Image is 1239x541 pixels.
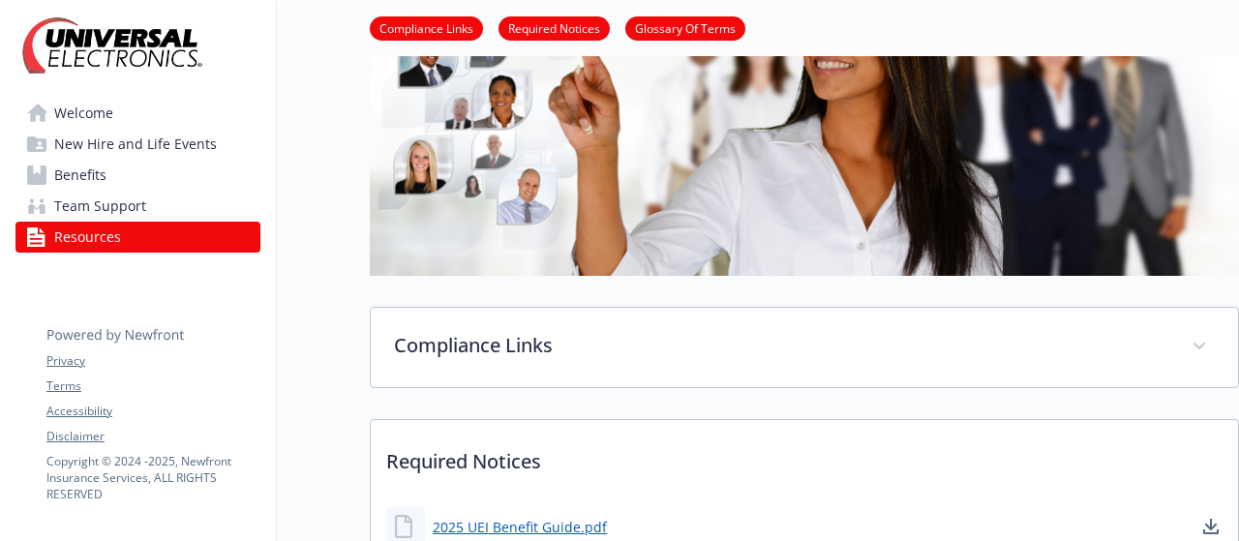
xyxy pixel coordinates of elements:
[15,129,260,160] a: New Hire and Life Events
[46,453,259,502] p: Copyright © 2024 - 2025 , Newfront Insurance Services, ALL RIGHTS RESERVED
[15,98,260,129] a: Welcome
[394,331,1168,360] p: Compliance Links
[46,352,259,370] a: Privacy
[54,160,106,191] span: Benefits
[46,428,259,445] a: Disclaimer
[1199,515,1223,538] a: download document
[54,129,217,160] span: New Hire and Life Events
[54,222,121,253] span: Resources
[625,18,745,37] a: Glossary Of Terms
[46,403,259,420] a: Accessibility
[499,18,610,37] a: Required Notices
[15,160,260,191] a: Benefits
[46,377,259,395] a: Terms
[15,222,260,253] a: Resources
[54,191,146,222] span: Team Support
[433,517,607,537] a: 2025 UEI Benefit Guide.pdf
[370,18,483,37] a: Compliance Links
[15,191,260,222] a: Team Support
[54,98,113,129] span: Welcome
[371,308,1238,387] div: Compliance Links
[371,420,1238,492] p: Required Notices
